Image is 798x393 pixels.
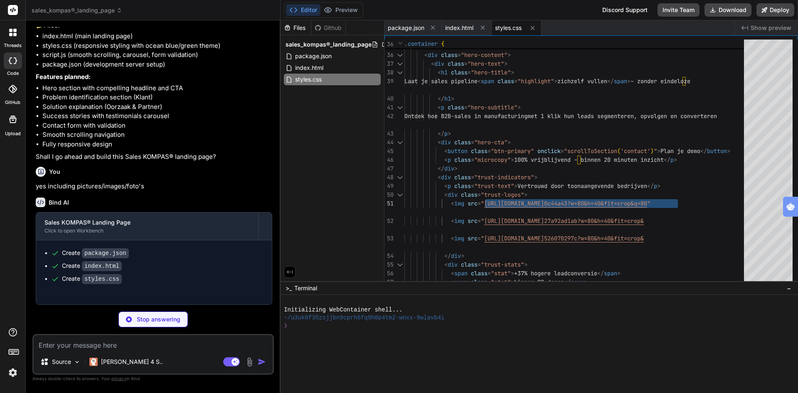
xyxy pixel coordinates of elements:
span: − [787,284,791,292]
span: = [488,269,491,277]
div: Click to collapse the range. [394,51,405,59]
div: 39 [384,77,394,86]
div: Discord Support [597,3,653,17]
span: > [507,51,511,59]
div: Click to collapse the range. [394,173,405,182]
span: = [471,138,474,146]
span: div [444,165,454,172]
span: </ [438,165,444,172]
span: class [471,147,488,155]
span: p [441,104,444,111]
span: > [511,156,514,163]
span: > [448,130,451,137]
span: > [504,60,507,67]
span: = [478,261,481,268]
span: < [431,60,434,67]
div: Github [311,24,345,32]
div: 36 [384,51,394,59]
span: > [511,69,514,76]
div: 51 [384,199,394,208]
span: > [584,278,587,286]
span: Ontdek hoe B2B-sales in manufacturing [404,112,527,120]
span: class [471,269,488,277]
label: threads [4,42,22,49]
span: </ [597,269,604,277]
div: 44 [384,138,394,147]
span: > [524,261,527,268]
div: Click to collapse the range. [394,260,405,269]
span: [URL][DOMAIN_NAME] [484,200,544,207]
span: binnen 90 dagen [514,278,564,286]
button: Sales KOMPAS® Landing PageClick to open Workbench [36,213,258,240]
span: package.json [294,51,332,61]
h6: You [49,168,60,176]
span: button [448,147,468,155]
span: h1 [444,95,451,102]
code: package.json [82,248,129,258]
span: 36 [384,40,394,49]
span: > [511,269,514,277]
li: package.json (development server setup) [42,60,272,69]
div: Click to collapse the range. [394,68,405,77]
span: < [444,261,448,268]
button: Invite Team [658,3,699,17]
span: </ [700,147,707,155]
li: Fully responsive design [42,140,272,149]
span: ( [617,147,621,155]
div: Click to collapse the range. [394,190,405,199]
span: index.html [294,63,324,73]
span: onclick [537,147,561,155]
span: > [674,156,677,163]
span: 27a92ad1ab?w=80&h=40&fit=crop& [544,217,644,225]
div: Click to collapse the range. [394,138,405,147]
div: 42 [384,112,394,121]
span: > [454,165,458,172]
div: 52 [384,217,394,225]
span: " [481,235,484,242]
span: " [647,200,650,207]
span: " [481,217,484,225]
span: button [707,147,727,155]
p: Shall I go ahead and build this Sales KOMPAS® landing page? [36,152,272,162]
li: Solution explanation (Oorzaak & Partner) [42,102,272,112]
span: = [488,147,491,155]
span: = [488,278,491,286]
span: privacy [111,376,126,381]
li: Hero section with compelling headline and CTA [42,84,272,93]
span: p [654,182,657,190]
div: 40 [384,94,394,103]
span: "hero-content" [461,51,507,59]
span: index.html [445,24,473,32]
span: "highlight" [517,77,554,85]
div: Click to collapse the range. [394,59,405,68]
span: p [670,156,674,163]
div: 55 [384,260,394,269]
span: < [438,173,441,181]
span: > [511,278,514,286]
span: src [468,200,478,207]
label: GitHub [5,99,20,106]
div: 47 [384,164,394,173]
label: Upload [5,130,21,137]
span: span [604,269,617,277]
button: Editor [286,4,320,16]
span: class [498,77,514,85]
span: [URL][DOMAIN_NAME] [484,217,544,225]
p: Source [52,358,71,366]
img: attachment [245,357,254,367]
span: < [451,217,454,225]
span: p [448,182,451,190]
li: Contact form with validation [42,121,272,131]
span: div [451,252,461,260]
img: Pick Models [74,358,81,366]
span: "hero-title" [471,69,511,76]
div: 49 [384,182,394,190]
span: < [451,278,454,286]
span: > [627,77,631,85]
span: " [481,200,484,207]
span: src [468,217,478,225]
span: < [438,104,441,111]
span: "trust-text" [474,182,514,190]
span: div [441,138,451,146]
span: "scrollToSection [564,147,617,155]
